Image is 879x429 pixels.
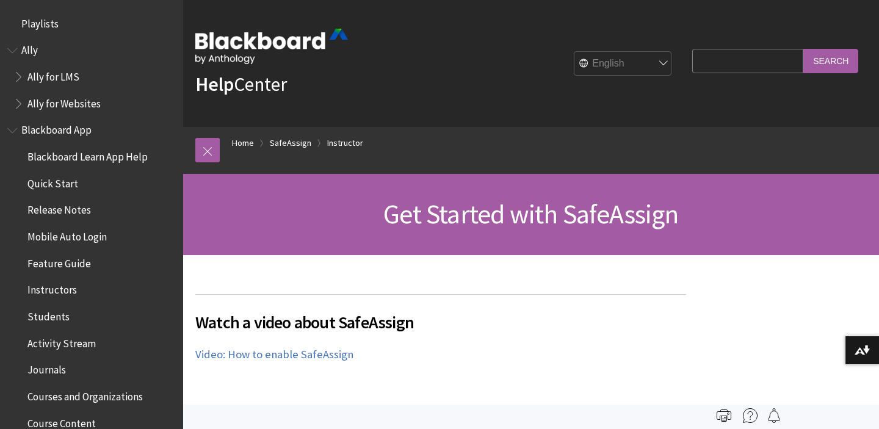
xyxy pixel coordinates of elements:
[717,408,731,423] img: Print
[27,93,101,110] span: Ally for Websites
[21,40,38,57] span: Ally
[195,72,287,96] a: HelpCenter
[27,280,77,297] span: Instructors
[803,49,858,73] input: Search
[27,173,78,190] span: Quick Start
[27,360,66,377] span: Journals
[270,135,311,151] a: SafeAssign
[195,309,686,335] span: Watch a video about SafeAssign
[27,253,91,270] span: Feature Guide
[27,333,96,350] span: Activity Stream
[27,67,79,83] span: Ally for LMS
[195,29,348,64] img: Blackboard by Anthology
[27,226,107,243] span: Mobile Auto Login
[21,120,92,137] span: Blackboard App
[21,13,59,30] span: Playlists
[27,386,143,403] span: Courses and Organizations
[327,135,363,151] a: Instructor
[27,306,70,323] span: Students
[27,146,148,163] span: Blackboard Learn App Help
[195,72,234,96] strong: Help
[7,40,176,114] nav: Book outline for Anthology Ally Help
[574,52,672,76] select: Site Language Selector
[383,197,678,231] span: Get Started with SafeAssign
[743,408,758,423] img: More help
[195,347,353,362] a: Video: How to enable SafeAssign
[767,408,781,423] img: Follow this page
[27,200,91,217] span: Release Notes
[7,13,176,34] nav: Book outline for Playlists
[232,135,254,151] a: Home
